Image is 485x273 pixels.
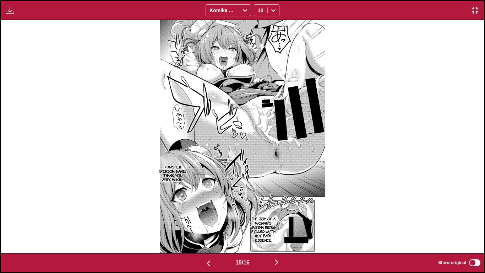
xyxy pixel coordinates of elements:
input: Show original [469,259,480,266]
img: Next page [272,258,281,267]
p: / Master [PERSON_NAME], thank you very much♡ [158,163,188,183]
img: Download translated images [6,6,14,15]
img: Manga Panel [160,20,326,252]
img: Previous page [204,259,213,268]
p: The joy of a woman's vagina being filled with hot baby essence. [248,215,279,243]
span: 15 / 16 [235,259,250,266]
span: Show original [438,260,466,265]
